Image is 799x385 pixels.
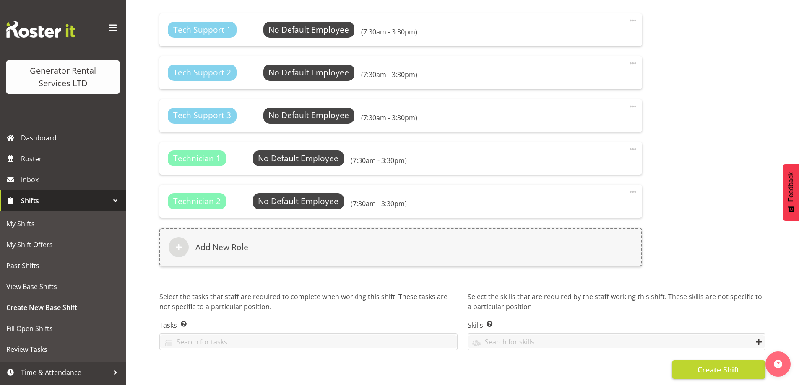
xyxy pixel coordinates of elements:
span: Create Shift [697,364,739,375]
span: Tech Support 1 [173,24,231,36]
a: Past Shifts [2,255,124,276]
span: Tech Support 3 [173,109,231,121]
h6: (7:30am - 3:30pm) [361,28,417,36]
label: Skills [468,320,766,330]
span: Technician 1 [173,152,221,165]
span: My Shifts [6,217,120,230]
img: Rosterit website logo [6,21,75,38]
h6: (7:30am - 3:30pm) [361,114,417,122]
h6: (7:30am - 3:30pm) [351,199,407,208]
a: My Shifts [2,213,124,234]
span: Roster [21,152,122,165]
h6: (7:30am - 3:30pm) [351,156,407,165]
span: Inbox [21,173,122,186]
span: Past Shifts [6,259,120,272]
div: Generator Rental Services LTD [15,65,111,90]
span: Fill Open Shifts [6,322,120,335]
span: Create New Base Shift [6,301,120,314]
button: Create Shift [672,360,765,379]
span: Technician 2 [173,195,221,207]
span: No Default Employee [258,152,338,164]
span: Feedback [787,172,795,202]
span: My Shift Offers [6,238,120,251]
span: Tech Support 2 [173,67,231,79]
label: Tasks [159,320,458,330]
a: Review Tasks [2,339,124,360]
span: Dashboard [21,132,122,144]
span: Review Tasks [6,343,120,356]
h6: (7:30am - 3:30pm) [361,70,417,79]
p: Select the skills that are required by the staff working this shift. These skills are not specifi... [468,292,766,313]
span: No Default Employee [268,109,349,121]
span: View Base Shifts [6,280,120,293]
span: Time & Attendance [21,366,109,379]
a: My Shift Offers [2,234,124,255]
a: View Base Shifts [2,276,124,297]
span: No Default Employee [268,24,349,35]
button: Feedback - Show survey [783,164,799,221]
span: No Default Employee [268,67,349,78]
input: Search for tasks [160,335,457,348]
span: Shifts [21,194,109,207]
a: Create New Base Shift [2,297,124,318]
img: help-xxl-2.png [774,360,782,368]
a: Fill Open Shifts [2,318,124,339]
h6: Add New Role [195,242,248,252]
p: Select the tasks that staff are required to complete when working this shift. These tasks are not... [159,292,458,313]
span: No Default Employee [258,195,338,207]
input: Search for skills [468,335,765,348]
